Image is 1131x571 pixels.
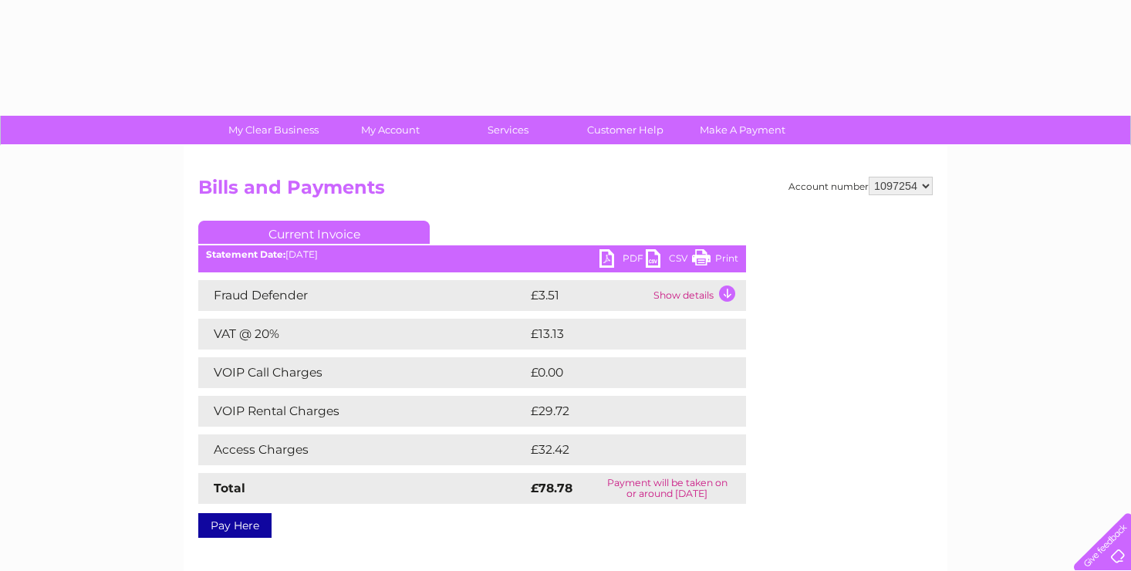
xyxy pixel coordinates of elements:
td: £13.13 [527,319,711,350]
a: My Account [327,116,454,144]
strong: Total [214,481,245,495]
b: Statement Date: [206,248,285,260]
td: Payment will be taken on or around [DATE] [588,473,746,504]
a: Print [692,249,738,272]
a: My Clear Business [210,116,337,144]
td: VOIP Call Charges [198,357,527,388]
a: Services [444,116,572,144]
td: Fraud Defender [198,280,527,311]
td: £29.72 [527,396,714,427]
a: Current Invoice [198,221,430,244]
td: £0.00 [527,357,711,388]
a: PDF [599,249,646,272]
a: CSV [646,249,692,272]
div: [DATE] [198,249,746,260]
a: Customer Help [562,116,689,144]
a: Pay Here [198,513,272,538]
h2: Bills and Payments [198,177,933,206]
strong: £78.78 [531,481,572,495]
td: Access Charges [198,434,527,465]
td: Show details [650,280,746,311]
a: Make A Payment [679,116,806,144]
div: Account number [788,177,933,195]
td: £3.51 [527,280,650,311]
td: VAT @ 20% [198,319,527,350]
td: £32.42 [527,434,714,465]
td: VOIP Rental Charges [198,396,527,427]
